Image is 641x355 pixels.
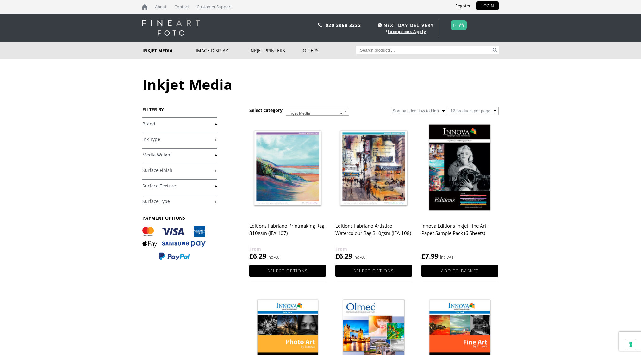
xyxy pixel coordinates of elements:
[376,21,434,29] span: NEXT DAY DELIVERY
[391,107,447,115] select: Shop order
[303,42,356,59] a: Offers
[142,107,217,113] h3: FILTER BY
[249,120,326,216] img: Editions Fabriano Printmaking Rag 310gsm (IFA-107)
[249,220,326,245] h2: Editions Fabriano Printmaking Rag 310gsm (IFA-107)
[142,20,200,36] img: logo-white.svg
[249,42,303,59] a: Inkjet Printers
[142,117,217,130] h4: Brand
[249,120,326,261] a: Editions Fabriano Printmaking Rag 310gsm (IFA-107) £6.29
[326,22,361,28] a: 020 3968 3333
[142,168,217,174] a: +
[421,252,425,260] span: £
[378,23,382,27] img: time.svg
[142,215,217,221] h3: PAYMENT OPTIONS
[625,339,636,350] button: Your consent preferences for tracking technologies
[286,107,349,116] span: Inkjet Media
[476,1,499,10] a: LOGIN
[335,220,412,245] h2: Editions Fabriano Artistico Watercolour Rag 310gsm (IFA-108)
[440,254,454,261] strong: inc VAT
[142,133,217,145] h4: Ink Type
[459,23,464,27] img: basket.svg
[142,137,217,143] a: +
[335,120,412,216] img: Editions Fabriano Artistico Watercolour Rag 310gsm (IFA-108)
[340,109,342,118] span: ×
[142,164,217,176] h4: Surface Finish
[421,220,498,245] h2: Innova Editions Inkjet Fine Art Paper Sample Pack (6 Sheets)
[421,120,498,261] a: Innova Editions Inkjet Fine Art Paper Sample Pack (6 Sheets) £7.99 inc VAT
[196,42,249,59] a: Image Display
[356,46,492,54] input: Search products…
[249,252,253,260] span: £
[142,152,217,158] a: +
[142,148,217,161] h4: Media Weight
[249,252,266,260] bdi: 6.29
[388,29,426,34] a: Exceptions Apply
[249,265,326,277] a: Select options for “Editions Fabriano Printmaking Rag 310gsm (IFA-107)”
[142,42,196,59] a: Inkjet Media
[142,75,499,94] h1: Inkjet Media
[142,121,217,127] a: +
[335,120,412,261] a: Editions Fabriano Artistico Watercolour Rag 310gsm (IFA-108) £6.29
[142,179,217,192] h4: Surface Texture
[142,183,217,189] a: +
[335,252,352,260] bdi: 6.29
[491,46,499,54] button: Search
[249,107,283,113] h3: Select category
[142,199,217,205] a: +
[453,21,456,30] a: 0
[421,252,439,260] bdi: 7.99
[335,265,412,277] a: Select options for “Editions Fabriano Artistico Watercolour Rag 310gsm (IFA-108)”
[286,107,349,120] span: Inkjet Media
[318,23,322,27] img: phone.svg
[142,195,217,207] h4: Surface Type
[142,226,206,261] img: PAYMENT OPTIONS
[335,252,339,260] span: £
[451,1,475,10] a: Register
[421,265,498,277] a: Add to basket: “Innova Editions Inkjet Fine Art Paper Sample Pack (6 Sheets)”
[421,120,498,216] img: Innova Editions Inkjet Fine Art Paper Sample Pack (6 Sheets)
